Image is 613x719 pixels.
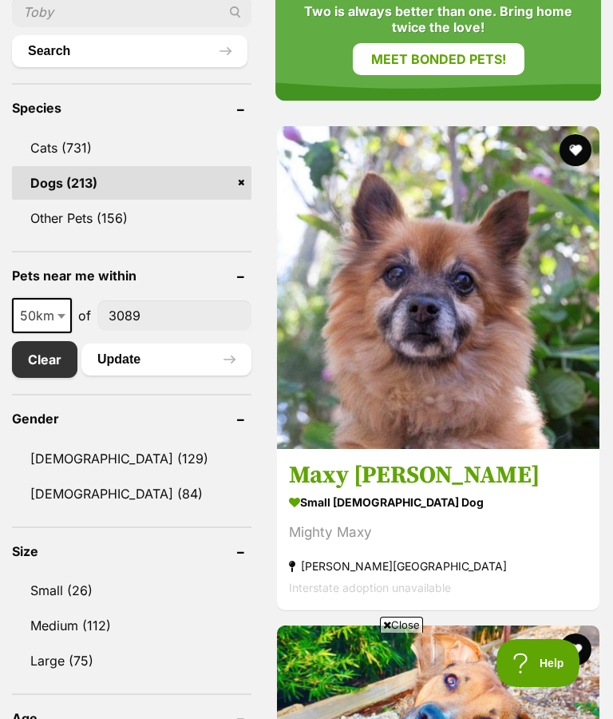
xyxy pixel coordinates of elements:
[12,131,251,165] a: Cats (731)
[12,101,251,115] header: Species
[12,644,251,677] a: Large (75)
[14,304,70,327] span: 50km
[353,43,524,75] a: Meet bonded pets!
[12,35,247,67] button: Search
[289,491,587,514] strong: small [DEMOGRAPHIC_DATA] Dog
[289,581,451,594] span: Interstate adoption unavailable
[12,298,72,333] span: 50km
[277,126,599,449] img: Maxy O’Cleary - Pomeranian Dog
[12,268,251,283] header: Pets near me within
[289,555,587,577] strong: [PERSON_NAME][GEOGRAPHIC_DATA]
[12,341,77,378] a: Clear
[560,134,591,166] button: favourite
[12,574,251,607] a: Small (26)
[78,306,91,325] span: of
[12,544,251,558] header: Size
[380,617,423,633] span: Close
[16,639,597,711] iframe: Advertisement
[81,344,251,375] button: Update
[12,411,251,426] header: Gender
[12,201,251,235] a: Other Pets (156)
[97,300,251,331] input: postcode
[12,442,251,475] a: [DEMOGRAPHIC_DATA] (129)
[289,522,587,543] div: Mighty Maxy
[12,166,251,200] a: Dogs (213)
[12,477,251,510] a: [DEMOGRAPHIC_DATA] (84)
[289,460,587,491] h3: Maxy [PERSON_NAME]
[496,639,581,687] iframe: Help Scout Beacon - Open
[291,4,585,34] span: Two is always better than one. Bring home twice the love!
[277,448,599,610] a: Maxy [PERSON_NAME] small [DEMOGRAPHIC_DATA] Dog Mighty Maxy [PERSON_NAME][GEOGRAPHIC_DATA] Inters...
[12,609,251,642] a: Medium (112)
